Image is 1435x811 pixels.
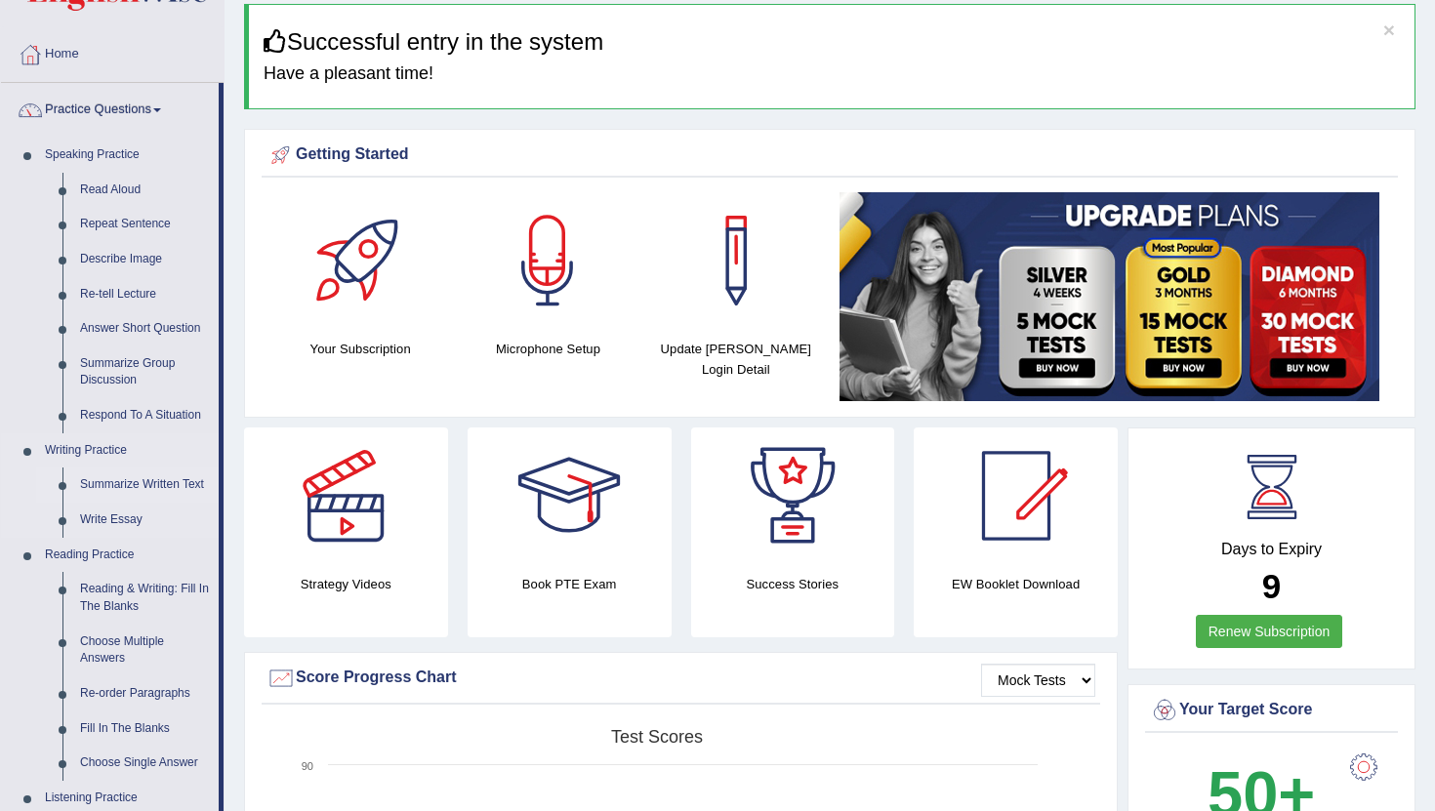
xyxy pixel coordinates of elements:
[71,277,219,312] a: Re-tell Lecture
[652,339,820,380] h4: Update [PERSON_NAME] Login Detail
[276,339,444,359] h4: Your Subscription
[1196,615,1343,648] a: Renew Subscription
[71,467,219,503] a: Summarize Written Text
[464,339,632,359] h4: Microphone Setup
[71,711,219,747] a: Fill In The Blanks
[1150,541,1393,558] h4: Days to Expiry
[1,27,224,76] a: Home
[71,311,219,346] a: Answer Short Question
[611,727,703,747] tspan: Test scores
[36,433,219,468] a: Writing Practice
[914,574,1118,594] h4: EW Booklet Download
[71,398,219,433] a: Respond To A Situation
[1,83,219,132] a: Practice Questions
[71,572,219,624] a: Reading & Writing: Fill In The Blanks
[71,746,219,781] a: Choose Single Answer
[1383,20,1395,40] button: ×
[36,538,219,573] a: Reading Practice
[840,192,1379,401] img: small5.jpg
[71,242,219,277] a: Describe Image
[468,574,672,594] h4: Book PTE Exam
[266,141,1393,170] div: Getting Started
[1150,696,1393,725] div: Your Target Score
[71,346,219,398] a: Summarize Group Discussion
[71,173,219,208] a: Read Aloud
[302,760,313,772] text: 90
[264,64,1400,84] h4: Have a pleasant time!
[71,207,219,242] a: Repeat Sentence
[264,29,1400,55] h3: Successful entry in the system
[244,574,448,594] h4: Strategy Videos
[36,138,219,173] a: Speaking Practice
[1262,567,1281,605] b: 9
[71,503,219,538] a: Write Essay
[266,664,1095,693] div: Score Progress Chart
[71,676,219,711] a: Re-order Paragraphs
[691,574,895,594] h4: Success Stories
[71,625,219,676] a: Choose Multiple Answers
